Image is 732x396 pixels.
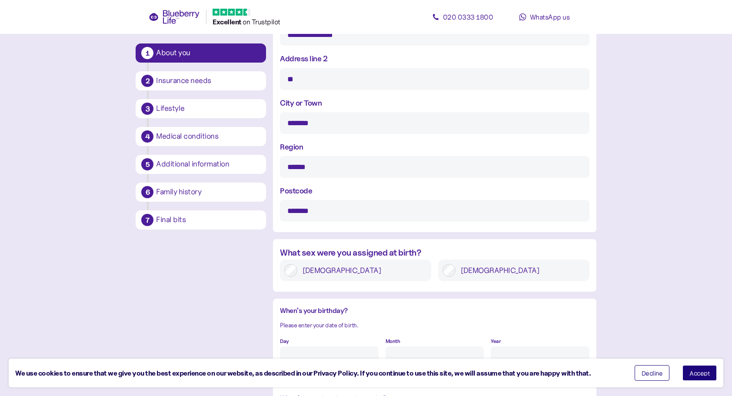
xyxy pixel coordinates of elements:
[280,141,303,153] label: Region
[156,188,260,196] div: Family history
[136,210,266,230] button: 7Final bits
[689,370,710,376] span: Accept
[297,264,427,277] label: [DEMOGRAPHIC_DATA]
[280,97,322,109] label: City or Town
[136,71,266,90] button: 2Insurance needs
[156,49,260,57] div: About you
[156,216,260,224] div: Final bits
[156,77,260,85] div: Insurance needs
[530,13,570,21] span: WhatsApp us
[386,337,400,346] label: Month
[423,8,502,26] a: 020 0333 1800
[243,17,280,26] span: on Trustpilot
[280,185,312,196] label: Postcode
[15,368,622,379] div: We use cookies to ensure that we give you the best experience on our website, as described in our...
[156,160,260,168] div: Additional information
[280,306,589,316] div: When's your birthday?
[141,158,153,170] div: 5
[136,155,266,174] button: 5Additional information
[141,75,153,87] div: 2
[141,186,153,198] div: 6
[682,365,717,381] button: Accept cookies
[156,105,260,113] div: Lifestyle
[280,246,589,260] div: What sex were you assigned at birth?
[491,337,501,346] label: Year
[141,103,153,115] div: 3
[635,365,670,381] button: Decline cookies
[280,53,327,64] label: Address line 2
[505,8,583,26] a: WhatsApp us
[136,127,266,146] button: 4Medical conditions
[443,13,493,21] span: 020 0333 1800
[136,43,266,63] button: 1About you
[136,99,266,118] button: 3Lifestyle
[280,337,289,346] label: Day
[456,264,585,277] label: [DEMOGRAPHIC_DATA]
[141,47,153,59] div: 1
[156,133,260,140] div: Medical conditions
[642,370,663,376] span: Decline
[141,214,153,226] div: 7
[136,183,266,202] button: 6Family history
[280,321,589,330] div: Please enter your date of birth.
[213,17,243,26] span: Excellent ️
[141,130,153,143] div: 4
